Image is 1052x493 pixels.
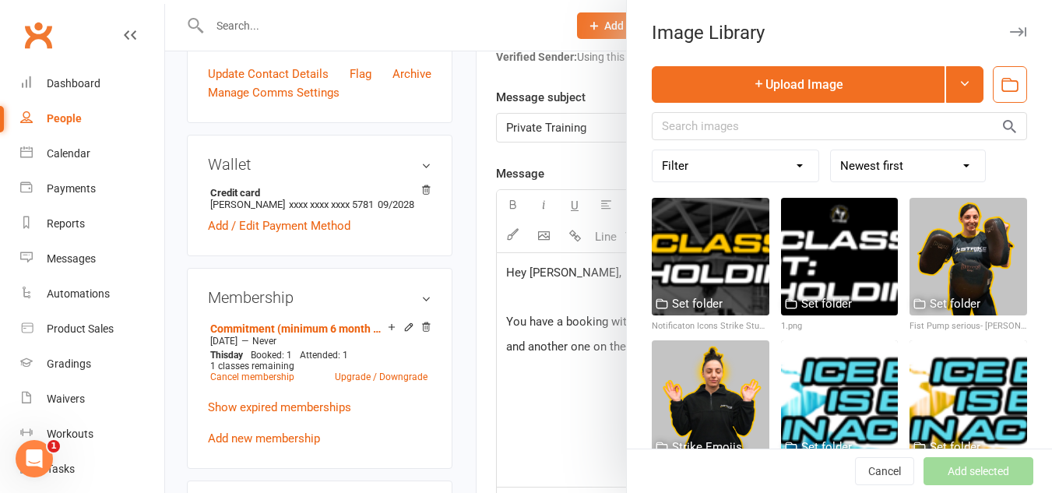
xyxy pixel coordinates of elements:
[930,294,980,313] div: Set folder
[652,198,769,315] img: Notificaton Icons Strike Studio.png
[47,147,90,160] div: Calendar
[47,182,96,195] div: Payments
[47,287,110,300] div: Automations
[20,206,164,241] a: Reports
[627,22,1052,44] div: Image Library
[652,340,769,458] img: Zen- Angela.png
[20,101,164,136] a: People
[672,294,723,313] div: Set folder
[855,457,914,485] button: Cancel
[20,171,164,206] a: Payments
[47,440,60,453] span: 1
[20,452,164,487] a: Tasks
[20,417,164,452] a: Workouts
[47,322,114,335] div: Product Sales
[781,198,899,315] img: 1.png
[781,319,899,333] div: 1.png
[47,393,85,405] div: Waivers
[20,66,164,101] a: Dashboard
[20,241,164,276] a: Messages
[910,319,1027,333] div: Fist Pump serious- [PERSON_NAME].png
[47,252,96,265] div: Messages
[781,340,899,458] img: Notificaton Icons Strike Studio.png
[47,112,82,125] div: People
[20,312,164,347] a: Product Sales
[652,319,769,333] div: Notificaton Icons Strike Studio.png
[652,112,1027,140] input: Search images
[19,16,58,55] a: Clubworx
[801,438,852,456] div: Set folder
[20,382,164,417] a: Waivers
[20,136,164,171] a: Calendar
[47,357,91,370] div: Gradings
[20,347,164,382] a: Gradings
[47,463,75,475] div: Tasks
[801,294,852,313] div: Set folder
[672,438,742,456] div: Strike Emojis
[930,438,980,456] div: Set folder
[652,66,945,103] button: Upload Image
[47,217,85,230] div: Reports
[910,198,1027,315] img: Fist Pump serious- Quang.png
[47,428,93,440] div: Workouts
[16,440,53,477] iframe: Intercom live chat
[20,276,164,312] a: Automations
[910,340,1027,458] img: ice bath noti.png
[47,77,100,90] div: Dashboard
